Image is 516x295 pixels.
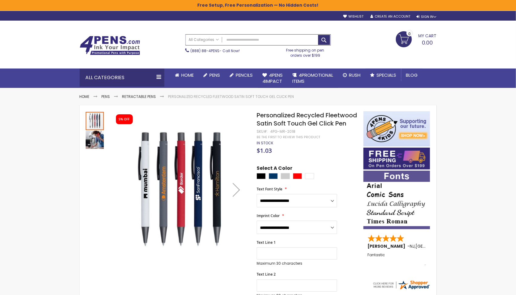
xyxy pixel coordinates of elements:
[257,173,266,179] div: Black
[224,111,248,269] div: Next
[401,69,423,82] a: Blog
[119,117,130,122] div: 5% OFF
[257,165,292,173] span: Select A Color
[368,243,408,249] span: [PERSON_NAME]
[280,45,331,58] div: Free shipping on pen orders over $199
[186,35,222,45] a: All Categories
[257,186,282,192] span: Text Font Style
[210,72,220,78] span: Pens
[257,141,273,146] div: Availability
[236,72,253,78] span: Pencils
[408,243,460,249] span: - ,
[80,94,90,99] a: Home
[110,120,248,258] img: Personalized Recycled Fleetwood Satin Soft Touch Gel Click Pen
[257,213,280,218] span: Imprint Color
[343,14,363,19] a: Wishlist
[257,135,320,139] a: Be the first to review this product
[269,173,278,179] div: Navy Blue
[396,31,437,46] a: 0.00 0
[349,72,361,78] span: Rush
[86,131,104,149] img: Personalized Recycled Fleetwood Satin Soft Touch Gel Click Pen
[257,261,337,266] p: Maximum 30 characters
[191,48,220,53] a: (888) 88-4PENS
[257,129,268,134] strong: SKU
[406,72,418,78] span: Blog
[293,173,302,179] div: Red
[263,72,283,84] span: 4Pens 4impact
[338,69,366,82] a: Rush
[257,240,276,245] span: Text Line 1
[191,48,240,53] span: - Call Now!
[363,148,430,169] img: Free shipping on orders over $199
[225,69,258,82] a: Pencils
[80,36,140,55] img: 4Pens Custom Pens and Promotional Products
[270,129,295,134] div: 4PG-MR-2018
[199,69,225,82] a: Pens
[168,94,294,99] li: Personalized Recycled Fleetwood Satin Soft Touch Gel Click Pen
[422,39,433,46] span: 0.00
[80,69,164,87] div: All Categories
[257,111,357,128] span: Personalized Recycled Fleetwood Satin Soft Touch Gel Click Pen
[189,37,219,42] span: All Categories
[366,69,401,82] a: Specials
[372,280,430,290] img: 4pens.com widget logo
[370,14,410,19] a: Create an Account
[368,253,426,266] div: Fantastic
[305,173,314,179] div: White
[363,171,430,229] img: font-personalization-examples
[293,72,334,84] span: 4PROMOTIONAL ITEMS
[377,72,396,78] span: Specials
[410,243,415,249] span: NJ
[257,140,273,146] span: In stock
[288,69,338,88] a: 4PROMOTIONALITEMS
[416,15,436,19] div: Sign In
[86,130,104,149] div: Personalized Recycled Fleetwood Satin Soft Touch Gel Click Pen
[363,111,430,146] img: 4pens 4 kids
[170,69,199,82] a: Home
[86,111,104,130] div: Personalized Recycled Fleetwood Satin Soft Touch Gel Click Pen
[182,72,194,78] span: Home
[257,146,272,155] span: $1.03
[372,287,430,292] a: 4pens.com certificate URL
[102,94,110,99] a: Pens
[416,243,460,249] span: [GEOGRAPHIC_DATA]
[281,173,290,179] div: Grey Light
[409,31,411,37] span: 0
[258,69,288,88] a: 4Pens4impact
[122,94,156,99] a: Retractable Pens
[257,272,276,277] span: Text Line 2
